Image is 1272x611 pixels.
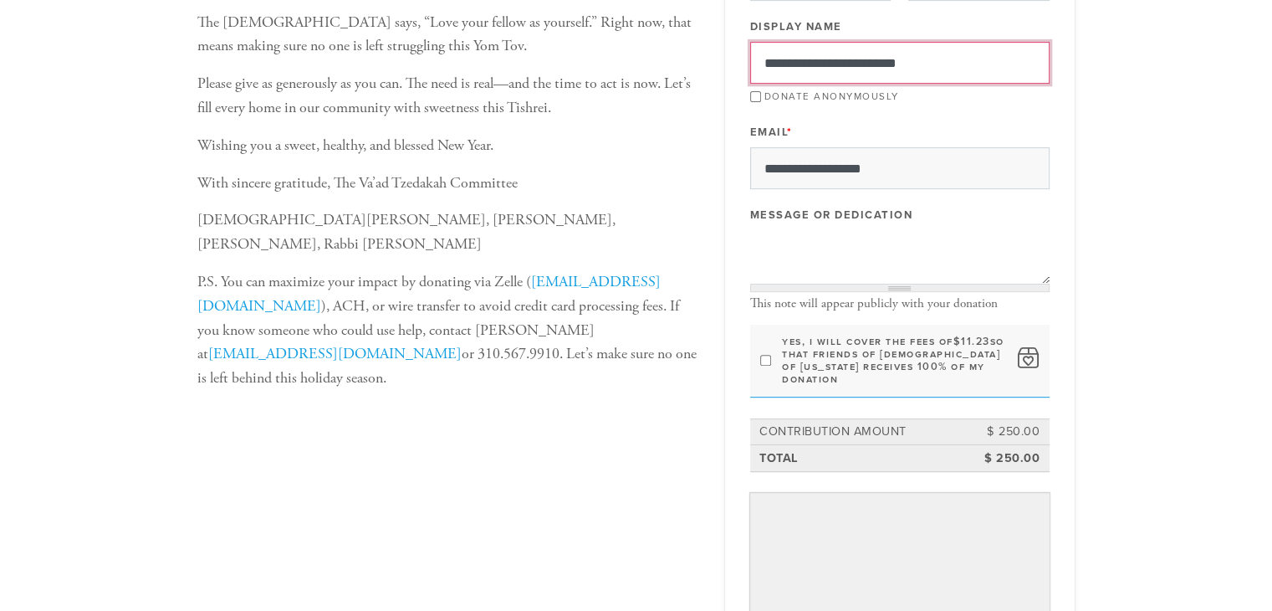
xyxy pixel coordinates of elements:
[197,272,661,316] a: [EMAIL_ADDRESS][DOMAIN_NAME]
[750,296,1050,311] div: This note will appear publicly with your donation
[197,270,699,391] p: P.S. You can maximize your impact by donating via Zelle ( ), ACH, or wire transfer to avoid credi...
[197,208,699,257] p: [DEMOGRAPHIC_DATA][PERSON_NAME], [PERSON_NAME], [PERSON_NAME], Rabbi [PERSON_NAME]
[787,126,793,139] span: This field is required.
[757,420,967,444] td: Contribution Amount
[757,447,967,470] td: Total
[967,420,1042,444] td: $ 250.00
[953,335,962,348] span: $
[750,125,793,140] label: Email
[782,336,1007,386] label: Yes, I will cover the fees of so that Friends of [DEMOGRAPHIC_DATA] of [US_STATE] receives 100% o...
[208,344,462,363] a: [EMAIL_ADDRESS][DOMAIN_NAME]
[750,208,913,223] label: Message or dedication
[197,134,699,158] p: Wishing you a sweet, healthy, and blessed New Year.
[961,335,990,348] span: 11.23
[764,90,899,102] label: Donate Anonymously
[197,172,699,196] p: With sincere gratitude, The Va’ad Tzedakah Committee
[197,11,699,59] p: The [DEMOGRAPHIC_DATA] says, “Love your fellow as yourself.” Right now, that means making sure no...
[197,72,699,121] p: Please give as generously as you can. The need is real—and the time to act is now. Let’s fill eve...
[750,19,842,34] label: Display Name
[967,447,1042,470] td: $ 250.00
